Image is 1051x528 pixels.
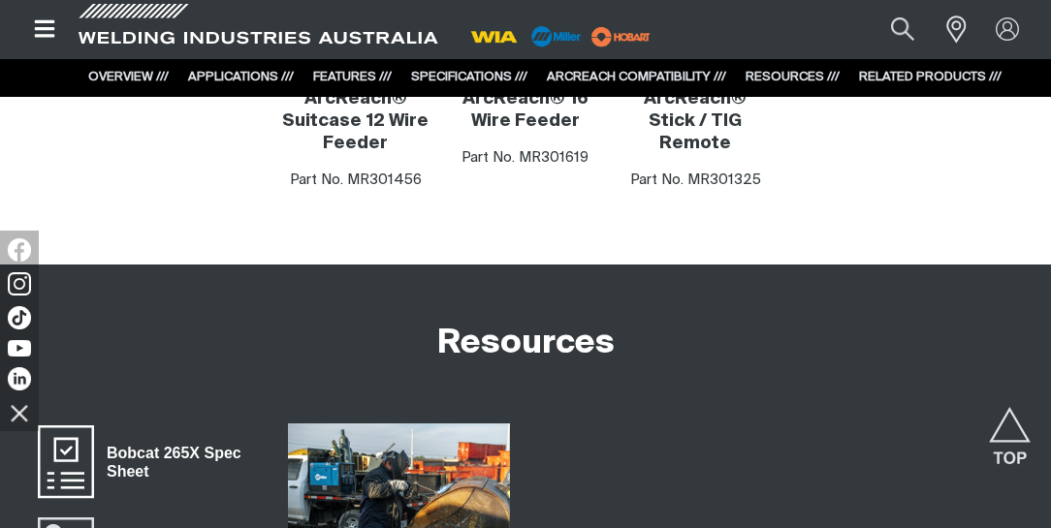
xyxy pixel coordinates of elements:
[859,71,1002,83] a: RELATED PRODUCTS ///
[870,8,936,51] button: Search products
[845,8,936,51] input: Product name or item number...
[450,147,600,170] p: Part No. MR301619
[437,323,615,365] h2: Resources
[3,396,36,429] img: hide socials
[621,170,771,192] p: Part No. MR301325
[547,71,726,83] a: ARCREACH COMPATIBILITY ///
[644,90,747,152] a: ArcReach® Stick / TIG Remote
[988,407,1032,450] button: Scroll to top
[8,340,31,357] img: YouTube
[313,71,392,83] a: FEATURES ///
[411,71,527,83] a: SPECIFICATIONS ///
[282,90,429,152] a: ArcReach® Suitcase 12 Wire Feeder
[280,170,430,192] p: Part No. MR301456
[188,71,294,83] a: APPLICATIONS ///
[8,367,31,390] img: LinkedIn
[586,29,656,44] a: miller
[8,306,31,329] img: TikTok
[8,272,31,295] img: Instagram
[94,441,257,484] span: Bobcat 265X Spec Sheet
[8,238,31,262] img: Facebook
[746,71,840,83] a: RESOURCES ///
[35,423,257,501] a: Bobcat 265X Spec Sheet
[88,71,169,83] a: OVERVIEW ///
[586,22,656,51] img: miller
